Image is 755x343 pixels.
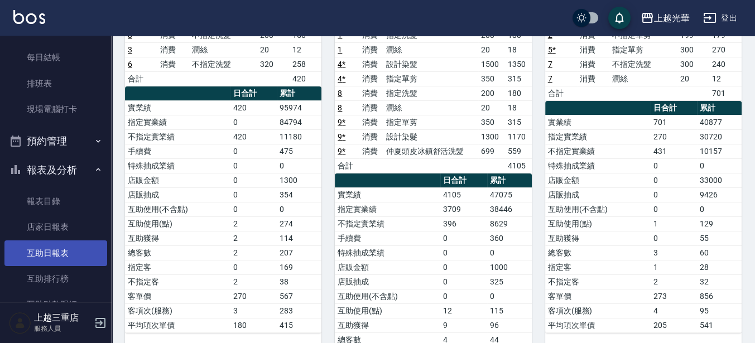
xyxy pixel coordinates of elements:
td: 0 [440,231,487,245]
td: 20 [478,42,505,57]
td: 實業績 [125,100,230,115]
td: 200 [478,86,505,100]
td: 消費 [359,42,383,57]
td: 消費 [359,57,383,71]
a: 7 [548,60,552,69]
td: 店販金額 [125,173,230,187]
td: 互助獲得 [545,231,651,245]
td: 10157 [697,144,742,158]
td: 300 [677,42,710,57]
button: 登出 [699,8,742,28]
td: 不指定客 [125,274,230,289]
td: 30720 [697,129,742,144]
td: 360 [487,231,532,245]
td: 270 [709,42,742,57]
td: 1170 [505,129,532,144]
td: 潤絲 [609,71,677,86]
img: Person [9,312,31,334]
td: 699 [478,144,505,158]
td: 0 [230,202,277,216]
td: 115 [487,303,532,318]
a: 1 [338,31,342,40]
td: 消費 [359,100,383,115]
a: 每日結帳 [4,45,107,70]
a: 店家日報表 [4,214,107,240]
a: 互助日報表 [4,240,107,266]
th: 日合計 [230,86,277,101]
td: 701 [709,86,742,100]
td: 55 [697,231,742,245]
button: 報表及分析 [4,156,107,185]
th: 累計 [697,101,742,115]
td: 180 [230,318,277,332]
td: 9 [440,318,487,332]
td: 475 [277,144,321,158]
a: 1 [338,45,342,54]
td: 315 [505,115,532,129]
td: 240 [709,57,742,71]
button: 上越光華 [636,7,694,30]
td: 33000 [697,173,742,187]
button: 預約管理 [4,127,107,156]
td: 不指定洗髮 [189,57,257,71]
td: 1300 [277,173,321,187]
td: 95974 [277,100,321,115]
td: 856 [697,289,742,303]
td: 合計 [125,71,157,86]
td: 不指定實業績 [545,144,651,158]
td: 205 [651,318,697,332]
td: 消費 [359,71,383,86]
td: 18 [505,42,532,57]
td: 0 [487,245,532,260]
td: 指定單剪 [383,71,479,86]
td: 270 [651,129,697,144]
td: 0 [277,202,321,216]
td: 0 [487,289,532,303]
td: 店販抽成 [335,274,440,289]
td: 701 [651,115,697,129]
td: 1300 [478,129,505,144]
td: 4 [651,303,697,318]
td: 不指定實業績 [335,216,440,231]
td: 28 [697,260,742,274]
td: 0 [440,289,487,303]
table: a dense table [335,14,531,173]
td: 互助使用(不含點) [335,289,440,303]
button: save [608,7,631,29]
td: 潤絲 [189,42,257,57]
td: 仲夏頭皮冰鎮舒活洗髮 [383,144,479,158]
td: 60 [697,245,742,260]
td: 客單價 [545,289,651,303]
td: 指定洗髮 [383,86,479,100]
td: 2 [230,274,277,289]
td: 互助使用(點) [125,216,230,231]
td: 84794 [277,115,321,129]
td: 互助使用(不含點) [125,202,230,216]
td: 20 [257,42,290,57]
td: 不指定實業績 [125,129,230,144]
a: 3 [128,31,132,40]
td: 2 [651,274,697,289]
td: 指定客 [545,260,651,274]
td: 169 [277,260,321,274]
td: 270 [230,289,277,303]
td: 特殊抽成業績 [125,158,230,173]
td: 互助獲得 [125,231,230,245]
td: 1500 [478,57,505,71]
td: 0 [651,158,697,173]
a: 現場電腦打卡 [4,96,107,122]
td: 指定單剪 [609,42,677,57]
td: 1 [651,260,697,274]
td: 消費 [157,57,190,71]
td: 2 [230,245,277,260]
td: 12 [290,42,322,57]
td: 客項次(服務) [545,303,651,318]
td: 431 [651,144,697,158]
td: 消費 [359,129,383,144]
td: 0 [230,115,277,129]
td: 平均項次單價 [545,318,651,332]
td: 0 [651,202,697,216]
td: 指定客 [125,260,230,274]
a: 8 [338,89,342,98]
td: 95 [697,303,742,318]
